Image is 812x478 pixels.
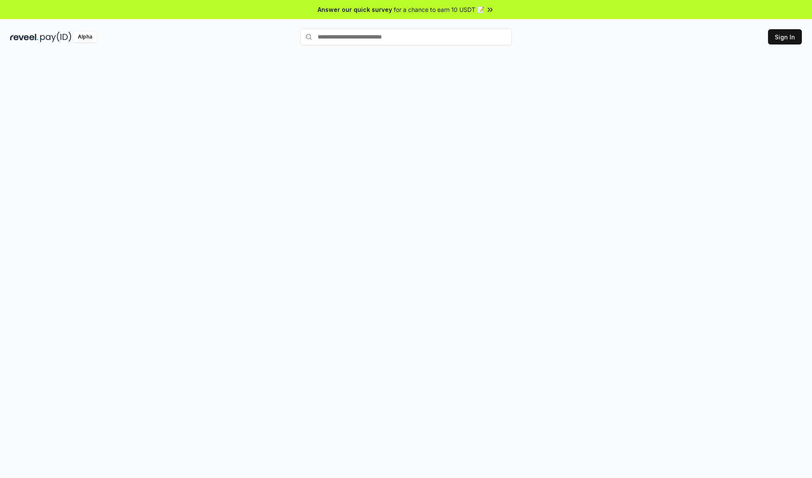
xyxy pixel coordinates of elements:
div: Alpha [73,32,97,42]
img: reveel_dark [10,32,38,42]
button: Sign In [768,29,802,44]
img: pay_id [40,32,71,42]
span: Answer our quick survey [318,5,392,14]
span: for a chance to earn 10 USDT 📝 [394,5,484,14]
